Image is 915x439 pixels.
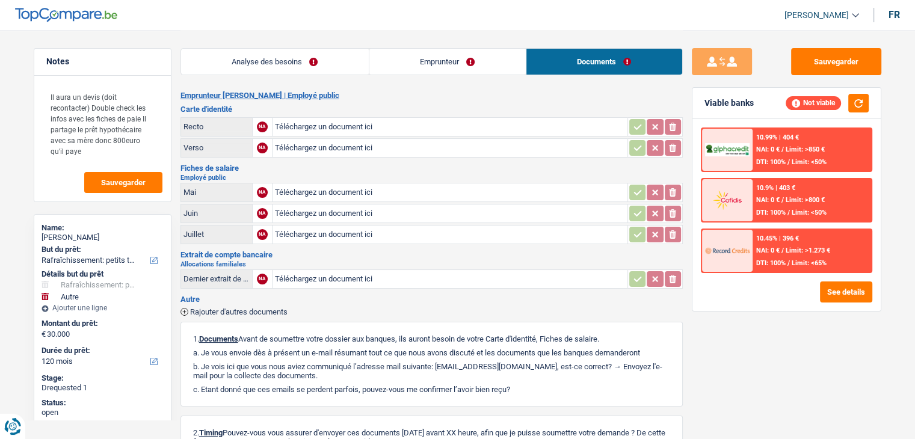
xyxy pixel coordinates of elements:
[180,105,683,113] h3: Carte d'identité
[791,48,881,75] button: Sauvegarder
[42,398,164,408] div: Status:
[42,319,161,328] label: Montant du prêt:
[199,334,238,343] span: Documents
[787,209,790,216] span: /
[705,143,750,157] img: AlphaCredit
[180,251,683,259] h3: Extrait de compte bancaire
[42,304,164,312] div: Ajouter une ligne
[183,209,250,218] div: Juin
[180,164,683,172] h3: Fiches de salaire
[183,122,250,131] div: Recto
[704,98,754,108] div: Viable banks
[257,187,268,198] div: NA
[257,121,268,132] div: NA
[199,428,223,437] span: Timing
[705,189,750,211] img: Cofidis
[180,308,288,316] button: Rajouter d'autres documents
[193,385,670,394] p: c. Etant donné que ces emails se perdent parfois, pouvez-vous me confirmer l’avoir bien reçu?
[42,383,164,393] div: Drequested 1
[756,146,780,153] span: NAI: 0 €
[183,230,250,239] div: Juillet
[46,57,159,67] h5: Notes
[193,334,670,343] p: 1. Avant de soumettre votre dossier aux banques, ils auront besoin de votre Carte d'identité, Fic...
[526,49,682,75] a: Documents
[756,184,795,192] div: 10.9% | 403 €
[781,247,784,254] span: /
[193,348,670,357] p: a. Je vous envoie dès à présent un e-mail résumant tout ce que nous avons discuté et les doc...
[257,274,268,284] div: NA
[42,346,161,355] label: Durée du prêt:
[193,362,670,380] p: b. Je vois ici que vous nous aviez communiqué l’adresse mail suivante: [EMAIL_ADDRESS][DOMAIN_NA...
[786,96,841,109] div: Not viable
[756,247,780,254] span: NAI: 0 €
[180,261,683,268] h2: Allocations familiales
[42,233,164,242] div: [PERSON_NAME]
[787,158,790,166] span: /
[190,308,288,316] span: Rajouter d'autres documents
[792,209,827,216] span: Limit: <50%
[786,247,830,254] span: Limit: >1.273 €
[180,295,683,303] h3: Autre
[42,245,161,254] label: But du prêt:
[180,91,683,100] h2: Emprunteur [PERSON_NAME] | Employé public
[42,330,46,339] span: €
[42,408,164,417] div: open
[756,134,799,141] div: 10.99% | 404 €
[784,10,849,20] span: [PERSON_NAME]
[781,146,784,153] span: /
[257,229,268,240] div: NA
[756,259,786,267] span: DTI: 100%
[756,209,786,216] span: DTI: 100%
[181,49,369,75] a: Analyse des besoins
[183,143,250,152] div: Verso
[889,9,900,20] div: fr
[756,235,799,242] div: 10.45% | 396 €
[101,179,146,186] span: Sauvegarder
[792,259,827,267] span: Limit: <65%
[781,196,784,204] span: /
[705,239,750,262] img: Record Credits
[42,269,164,279] div: Détails but du prêt
[183,188,250,197] div: Mai
[369,49,526,75] a: Emprunteur
[15,8,117,22] img: TopCompare Logo
[183,274,250,283] div: Dernier extrait de compte pour vos allocations familiales
[792,158,827,166] span: Limit: <50%
[84,172,162,193] button: Sauvegarder
[786,146,825,153] span: Limit: >850 €
[257,143,268,153] div: NA
[756,196,780,204] span: NAI: 0 €
[42,223,164,233] div: Name:
[786,196,825,204] span: Limit: >800 €
[820,281,872,302] button: See details
[257,208,268,219] div: NA
[42,373,164,383] div: Stage:
[787,259,790,267] span: /
[775,5,859,25] a: [PERSON_NAME]
[756,158,786,166] span: DTI: 100%
[180,174,683,181] h2: Employé public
